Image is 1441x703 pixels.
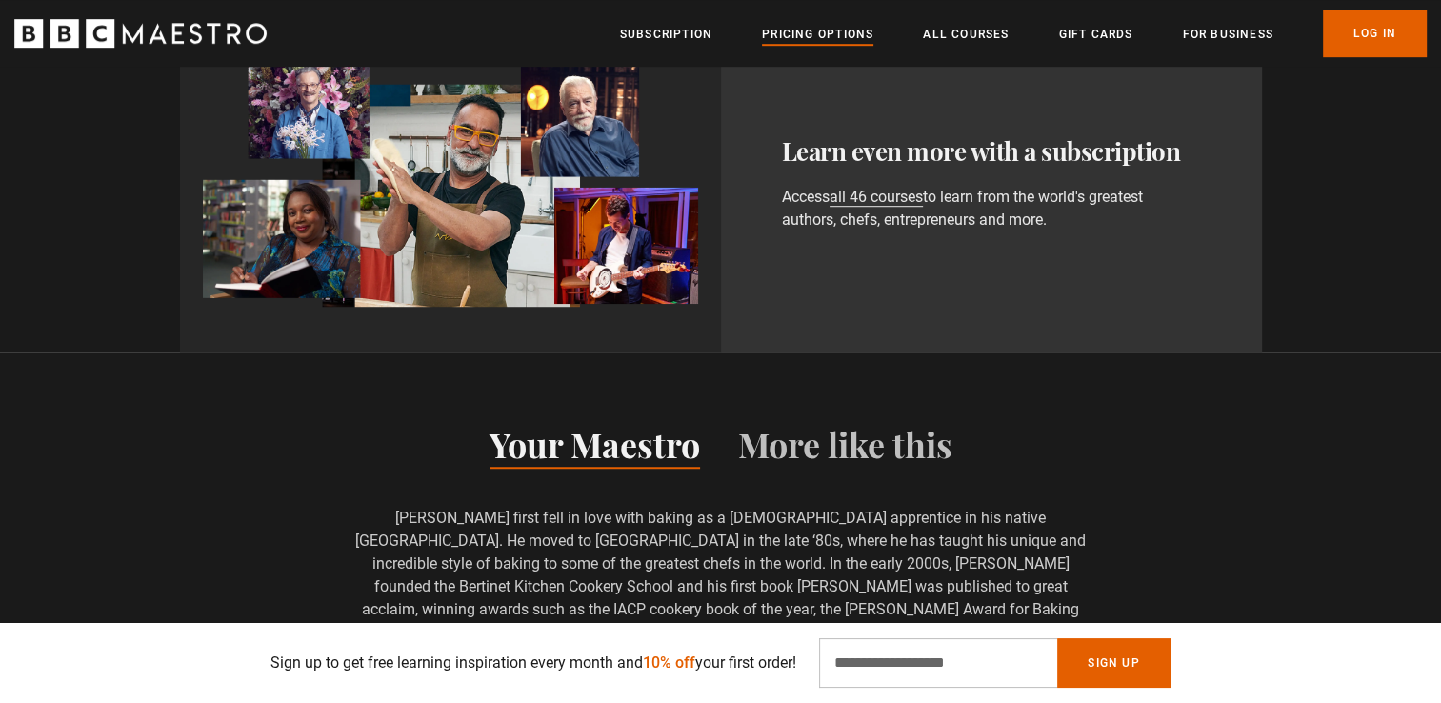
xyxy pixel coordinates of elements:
a: Pricing Options [762,25,873,44]
nav: Primary [620,10,1427,57]
a: all 46 courses [830,188,923,207]
svg: BBC Maestro [14,19,267,48]
a: For business [1182,25,1272,44]
p: Sign up to get free learning inspiration every month and your first order! [270,652,796,674]
a: All Courses [923,25,1009,44]
button: Your Maestro [490,429,700,469]
h3: Learn even more with a subscription [782,132,1201,171]
span: 10% off [643,653,695,672]
a: Log In [1323,10,1427,57]
button: Sign Up [1057,638,1170,688]
button: More like this [738,429,952,469]
p: Access to learn from the world's greatest authors, chefs, entrepreneurs and more. [782,186,1201,231]
a: Subscription [620,25,712,44]
p: [PERSON_NAME] first fell in love with baking as a [DEMOGRAPHIC_DATA] apprentice in his native [GE... [351,507,1090,667]
a: Gift Cards [1058,25,1132,44]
